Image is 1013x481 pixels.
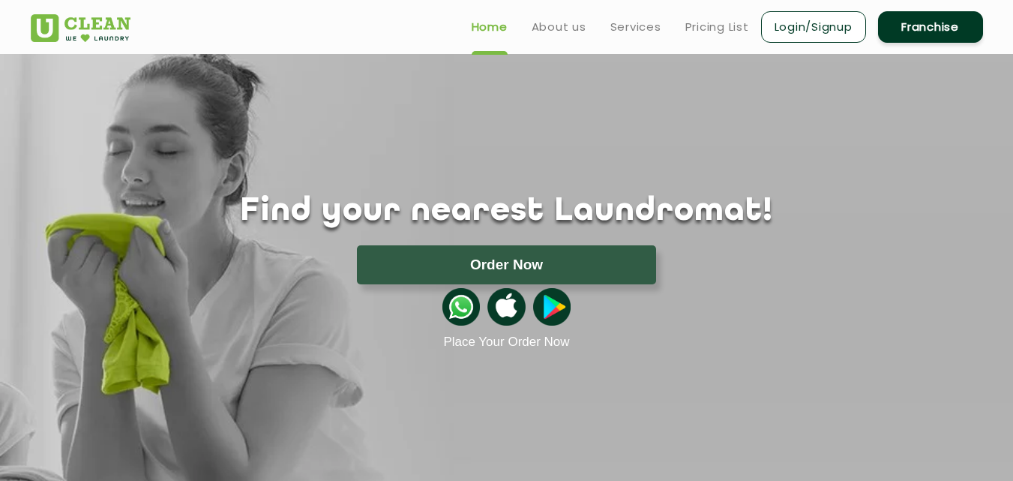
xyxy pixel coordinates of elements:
a: About us [532,18,586,36]
img: UClean Laundry and Dry Cleaning [31,14,130,42]
a: Franchise [878,11,983,43]
img: apple-icon.png [487,288,525,326]
a: Place Your Order Now [443,335,569,350]
a: Services [610,18,661,36]
a: Login/Signup [761,11,866,43]
button: Order Now [357,245,656,284]
a: Pricing List [685,18,749,36]
img: whatsappicon.png [442,288,480,326]
img: playstoreicon.png [533,288,571,326]
a: Home [472,18,508,36]
h1: Find your nearest Laundromat! [19,193,994,230]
